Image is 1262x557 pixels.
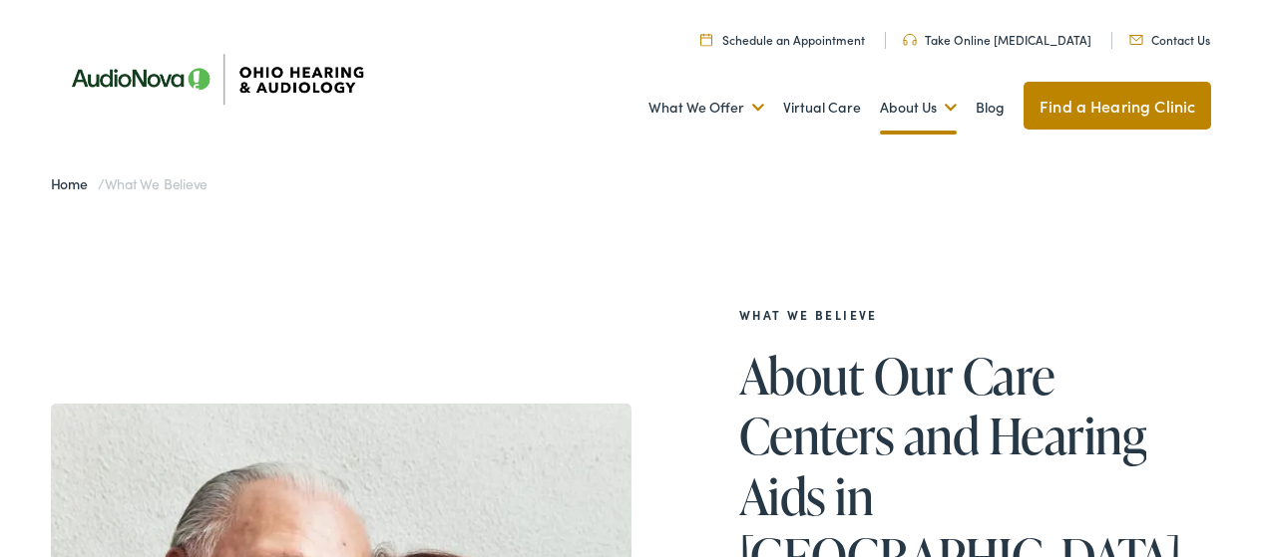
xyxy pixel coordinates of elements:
[51,173,98,193] a: Home
[880,71,957,144] a: About Us
[963,348,1055,403] span: Care
[976,71,1005,144] a: Blog
[783,71,861,144] a: Virtual Care
[1024,82,1211,130] a: Find a Hearing Clinic
[1129,31,1210,48] a: Contact Us
[904,408,980,462] span: and
[700,33,712,46] img: Calendar Icon to schedule a hearing appointment in Cincinnati, OH
[51,173,209,193] span: /
[835,468,873,523] span: in
[1129,35,1143,45] img: Mail icon representing email contact with Ohio Hearing in Cincinnati, OH
[700,31,865,48] a: Schedule an Appointment
[648,71,764,144] a: What We Offer
[989,408,1147,462] span: Hearing
[739,308,1212,322] h2: What We Believe
[739,408,895,462] span: Centers
[874,348,954,403] span: Our
[903,31,1091,48] a: Take Online [MEDICAL_DATA]
[903,34,917,46] img: Headphones icone to schedule online hearing test in Cincinnati, OH
[105,173,209,193] span: What We Believe
[739,468,826,523] span: Aids
[739,348,865,403] span: About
